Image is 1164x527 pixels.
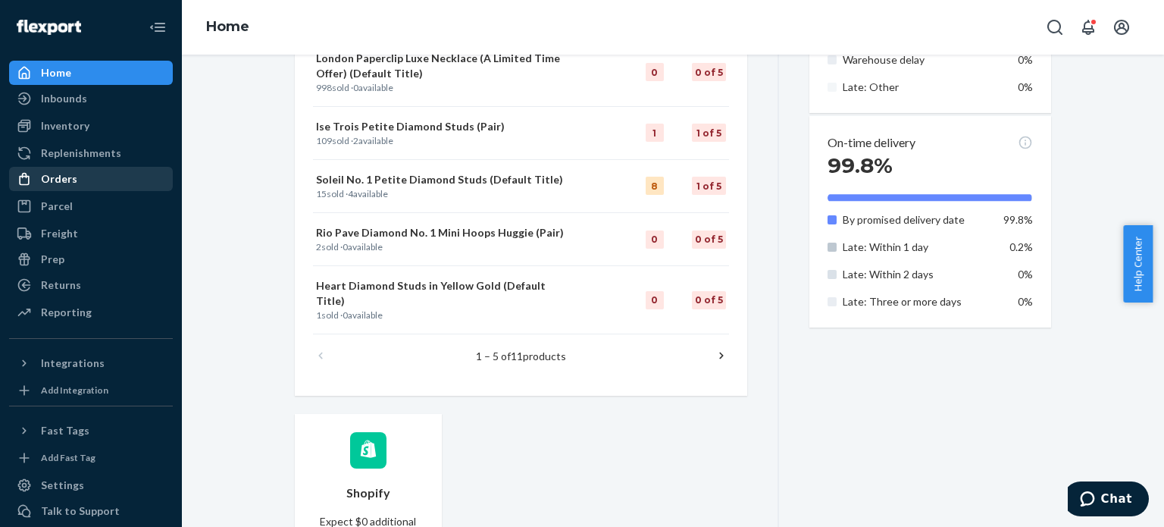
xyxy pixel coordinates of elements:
div: Talk to Support [41,503,120,519]
div: 0 [646,231,664,249]
div: Parcel [41,199,73,214]
span: 0% [1018,53,1033,66]
div: 0 of 5 [692,231,726,249]
p: sold · available [316,240,573,253]
p: On-time delivery [828,134,915,152]
span: 2 [316,241,321,253]
span: 1 [316,309,321,321]
p: Late: Within 1 day [843,240,992,255]
a: Replenishments [9,141,173,165]
a: Home [206,18,249,35]
span: 0% [1018,268,1033,281]
button: Open notifications [1073,12,1103,42]
div: Prep [41,252,64,267]
span: 0 [343,309,348,321]
div: Add Fast Tag [41,451,95,464]
a: Reporting [9,300,173,325]
p: Shopify [346,485,390,502]
div: 1 [646,124,664,142]
p: sold · available [316,81,573,94]
button: Help Center [1123,225,1153,303]
div: Returns [41,278,81,293]
p: Soleil No. 1 Petite Diamond Studs (Default Title) [316,172,573,187]
div: Integrations [41,356,105,371]
div: Freight [41,226,78,241]
p: Late: Three or more days [843,294,992,309]
iframe: Opens a widget where you can chat to one of our agents [1068,482,1149,519]
div: Home [41,65,71,80]
div: 8 [646,177,664,195]
span: 0% [1018,80,1033,93]
span: 4 [348,188,353,199]
button: Integrations [9,351,173,375]
span: 2 [353,135,358,146]
span: 998 [316,82,332,93]
div: 0 of 5 [692,63,726,81]
p: 1 – 5 of products [476,349,566,364]
p: Ise Trois Petite Diamond Studs (Pair) [316,119,573,134]
p: sold · available [316,309,573,322]
span: 11 [511,350,523,362]
div: 0 of 5 [692,291,726,309]
div: Fast Tags [41,423,89,438]
div: Inventory [41,118,89,133]
a: Prep [9,247,173,271]
a: Settings [9,473,173,497]
div: 0 [646,63,664,81]
a: Orders [9,167,173,191]
button: Talk to Support [9,499,173,523]
span: 99.8% [828,152,893,178]
button: Open Search Box [1040,12,1070,42]
p: London Paperclip Luxe Necklace (A Limited Time Offer) (Default Title) [316,51,573,81]
p: sold · available [316,187,573,200]
a: Add Fast Tag [9,449,173,467]
p: Rio Pave Diamond No. 1 Mini Hoops Huggie (Pair) [316,225,573,240]
div: 0 [646,291,664,309]
p: Heart Diamond Studs in Yellow Gold (Default Title) [316,278,573,309]
a: Returns [9,273,173,297]
span: 0 [343,241,348,253]
span: 15 [316,188,327,199]
div: 1 of 5 [692,177,726,195]
span: 109 [316,135,332,146]
div: Add Integration [41,384,108,397]
p: By promised delivery date [843,212,992,227]
span: 0% [1018,295,1033,308]
a: Freight [9,221,173,246]
p: sold · available [316,134,573,147]
a: Parcel [9,194,173,218]
div: 1 of 5 [692,124,726,142]
button: Fast Tags [9,419,173,443]
div: Inbounds [41,91,87,106]
a: Home [9,61,173,85]
button: Open account menu [1106,12,1137,42]
a: Add Integration [9,381,173,400]
a: Inventory [9,114,173,138]
div: Reporting [41,305,92,320]
a: Inbounds [9,86,173,111]
span: 0.2% [1009,240,1033,253]
img: Flexport logo [17,20,81,35]
div: Orders [41,171,77,187]
div: Replenishments [41,146,121,161]
span: 0 [353,82,358,93]
button: Close Navigation [142,12,173,42]
ol: breadcrumbs [194,5,261,49]
div: Settings [41,478,84,493]
p: Late: Other [843,80,992,95]
p: Late: Within 2 days [843,267,992,282]
span: 99.8% [1003,213,1033,226]
p: Warehouse delay [843,52,992,67]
